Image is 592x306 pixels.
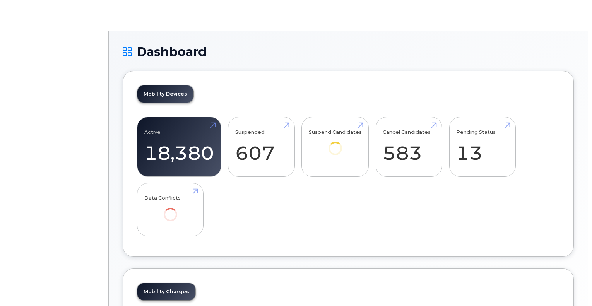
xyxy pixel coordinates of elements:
a: Suspend Candidates [309,121,362,166]
a: Mobility Charges [137,283,195,300]
a: Cancel Candidates 583 [383,121,435,173]
a: Active 18,380 [144,121,214,173]
a: Suspended 607 [235,121,287,173]
a: Mobility Devices [137,85,193,103]
a: Pending Status 13 [456,121,508,173]
a: Data Conflicts [144,187,197,232]
h1: Dashboard [123,45,574,58]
